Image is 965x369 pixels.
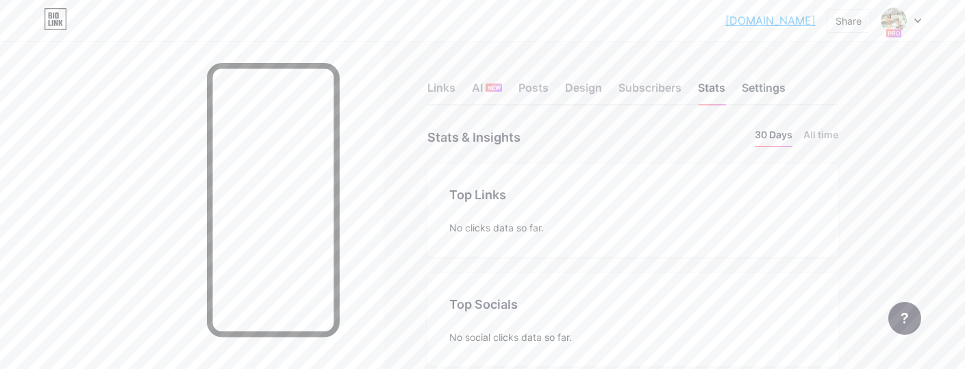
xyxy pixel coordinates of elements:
div: Settings [742,79,786,104]
li: All time [803,127,838,147]
div: Top Socials [449,295,816,314]
div: No clicks data so far. [449,220,816,235]
div: AI [472,79,502,104]
div: Stats [698,79,725,104]
div: No social clicks data so far. [449,330,816,344]
div: Stats & Insights [427,127,521,147]
div: Design [565,79,602,104]
img: pinupaviator [881,8,907,34]
div: Share [836,14,862,28]
div: Links [427,79,455,104]
div: Subscribers [618,79,681,104]
div: Top Links [449,186,816,204]
div: Posts [518,79,549,104]
li: 30 Days [755,127,792,147]
a: [DOMAIN_NAME] [725,12,816,29]
span: NEW [488,84,501,92]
